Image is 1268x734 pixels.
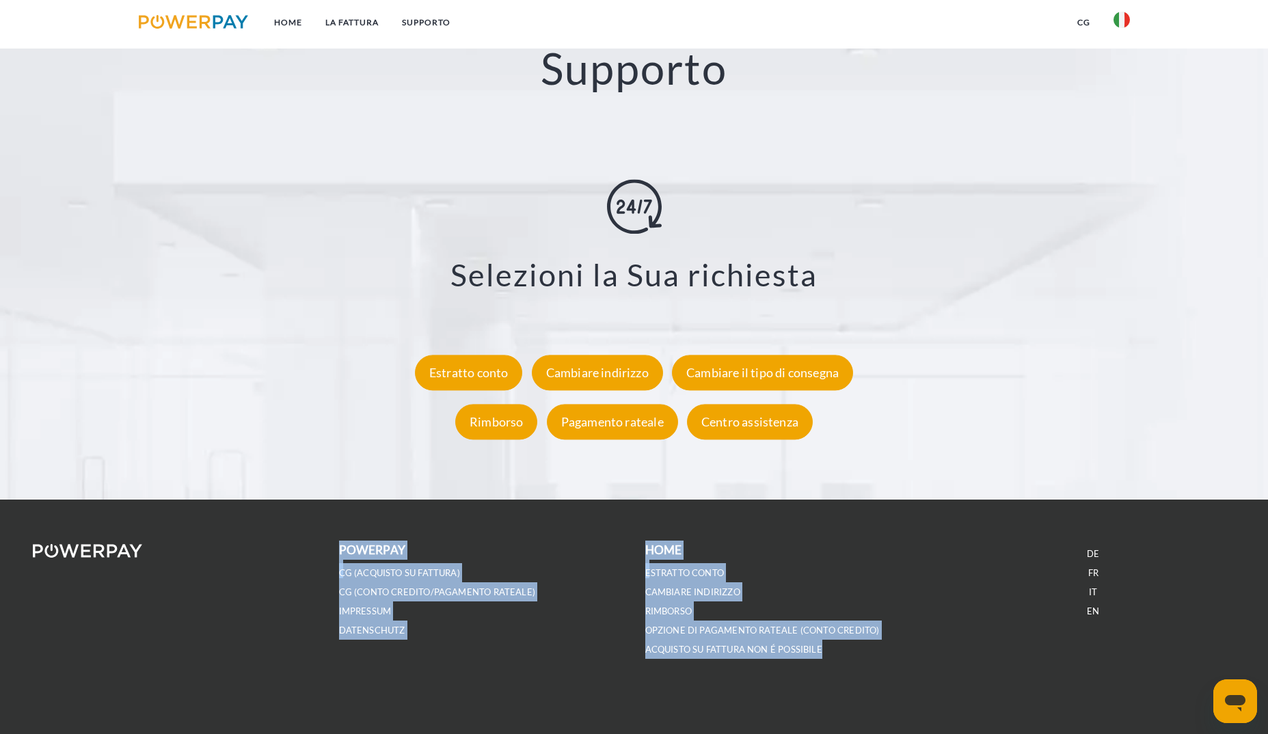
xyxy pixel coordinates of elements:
[81,256,1188,294] h3: Selezioni la Sua richiesta
[684,414,816,429] a: Centro assistenza
[455,404,537,439] div: Rimborso
[645,644,822,655] a: ACQUISTO SU FATTURA NON É POSSIBILE
[543,414,682,429] a: Pagamento rateale
[1114,12,1130,28] img: it
[339,606,392,617] a: IMPRESSUM
[1066,10,1102,35] a: CG
[687,404,813,439] div: Centro assistenza
[645,606,692,617] a: RIMBORSO
[262,10,314,35] a: Home
[645,625,880,636] a: OPZIONE DI PAGAMENTO RATEALE (Conto Credito)
[672,355,853,390] div: Cambiare il tipo di consegna
[645,543,682,557] b: Home
[339,625,405,636] a: DATENSCHUTZ
[314,10,390,35] a: LA FATTURA
[339,567,460,579] a: CG (Acquisto su fattura)
[532,355,663,390] div: Cambiare indirizzo
[645,586,740,598] a: CAMBIARE INDIRIZZO
[1087,606,1099,617] a: EN
[547,404,678,439] div: Pagamento rateale
[452,414,541,429] a: Rimborso
[1213,679,1257,723] iframe: Pulsante per aprire la finestra di messaggistica
[412,365,526,380] a: Estratto conto
[339,586,535,598] a: CG (Conto Credito/Pagamento rateale)
[607,179,662,234] img: online-shopping.svg
[339,543,405,557] b: POWERPAY
[1088,567,1098,579] a: FR
[528,365,666,380] a: Cambiare indirizzo
[415,355,523,390] div: Estratto conto
[390,10,462,35] a: Supporto
[139,15,249,29] img: logo-powerpay.svg
[1087,548,1099,560] a: DE
[1089,586,1097,598] a: IT
[33,544,143,558] img: logo-powerpay-white.svg
[645,567,725,579] a: ESTRATTO CONTO
[64,42,1205,96] h2: Supporto
[669,365,856,380] a: Cambiare il tipo di consegna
